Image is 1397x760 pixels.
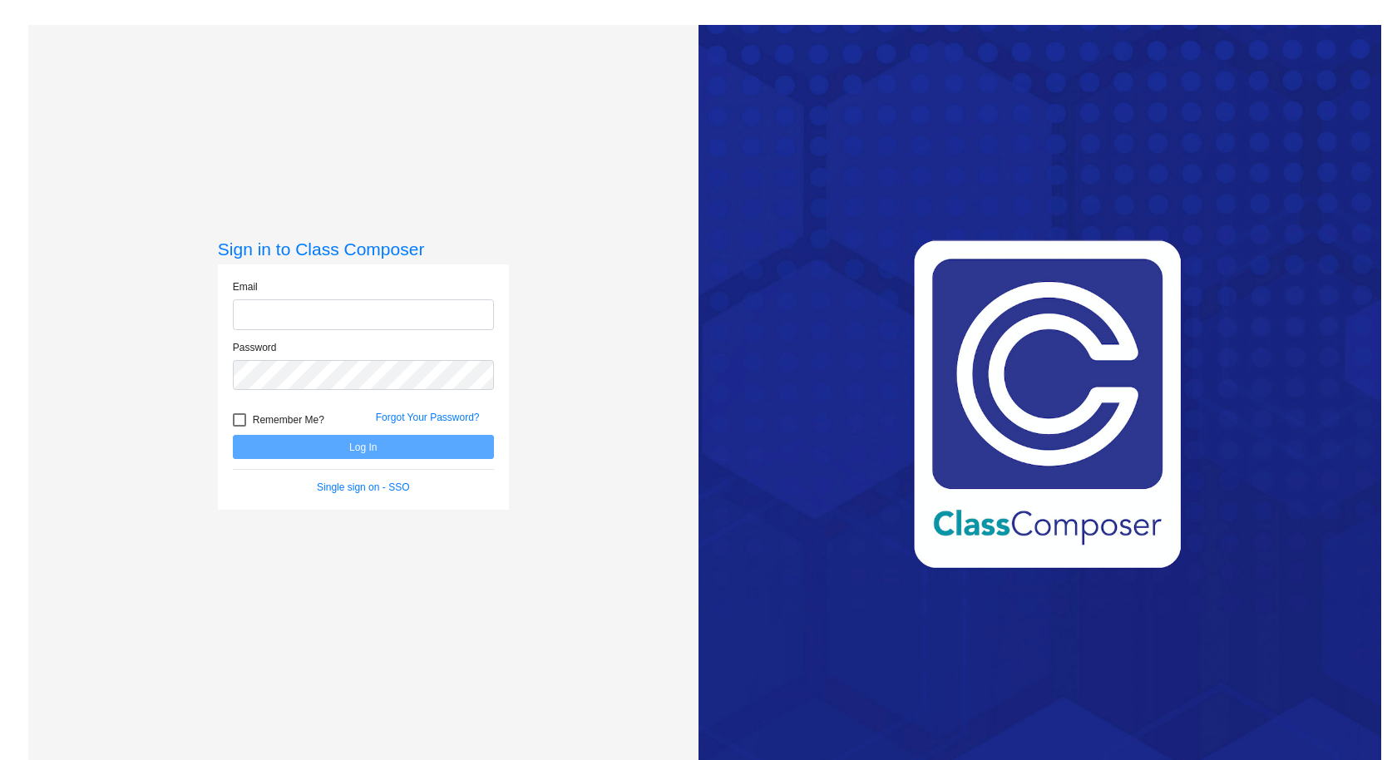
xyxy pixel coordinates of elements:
h3: Sign in to Class Composer [218,239,509,259]
a: Single sign on - SSO [317,481,409,493]
label: Email [233,279,258,294]
span: Remember Me? [253,410,324,430]
button: Log In [233,435,494,459]
label: Password [233,340,277,355]
a: Forgot Your Password? [376,412,480,423]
